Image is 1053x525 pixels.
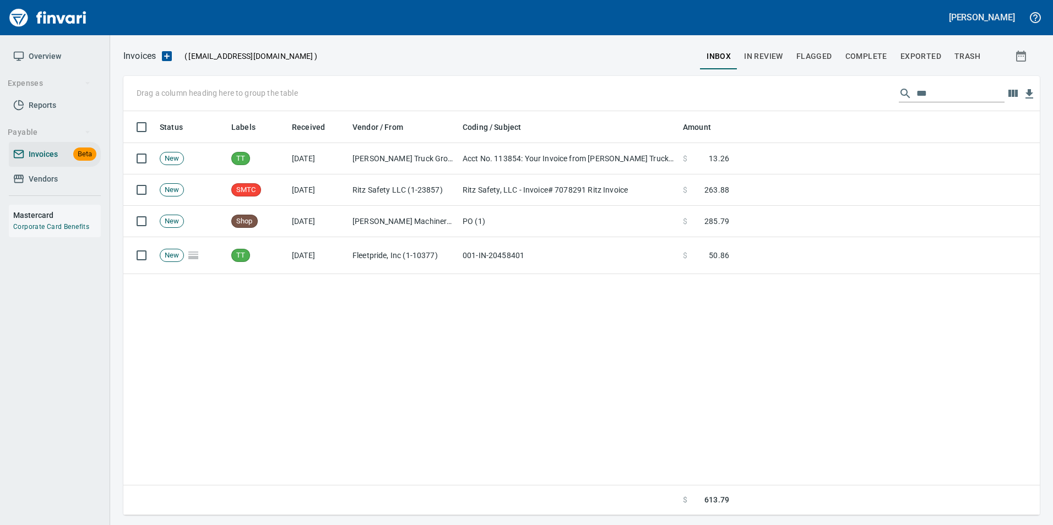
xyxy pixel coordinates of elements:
span: New [160,250,183,261]
img: Finvari [7,4,89,31]
td: [DATE] [287,143,348,174]
td: Fleetpride, Inc (1-10377) [348,237,458,274]
span: inbox [707,50,731,63]
span: Complete [845,50,887,63]
td: Ritz Safety, LLC - Invoice# 7078291 Ritz Invoice [458,174,679,206]
span: New [160,154,183,164]
h6: Mastercard [13,209,101,221]
td: PO (1) [458,206,679,237]
a: Reports [9,93,101,118]
span: Coding / Subject [463,121,521,134]
span: TT [232,250,249,261]
span: $ [683,153,687,164]
span: In Review [744,50,783,63]
span: Expenses [8,76,91,90]
span: $ [683,216,687,227]
td: [PERSON_NAME] Truck Group <[EMAIL_ADDRESS][DOMAIN_NAME]> [348,143,458,174]
span: 50.86 [709,250,729,261]
span: 285.79 [704,216,729,227]
span: $ [683,184,687,195]
p: ( ) [178,51,317,62]
span: Vendor / From [352,121,417,134]
span: Labels [231,121,256,134]
td: 001-IN-20458401 [458,237,679,274]
span: $ [683,494,687,506]
td: [DATE] [287,174,348,206]
h5: [PERSON_NAME] [949,12,1015,23]
span: Beta [73,148,96,161]
span: New [160,185,183,195]
td: Acct No. 113854: Your Invoice from [PERSON_NAME] Truck Group is Available Online [458,143,679,174]
span: SMTC [232,185,260,195]
span: Amount [683,121,725,134]
span: Shop [232,216,257,227]
td: [DATE] [287,206,348,237]
span: 263.88 [704,184,729,195]
span: New [160,216,183,227]
button: Upload an Invoice [156,50,178,63]
span: Invoices [29,147,58,161]
button: Show invoices within a particular date range [1005,46,1040,66]
span: Exported [900,50,941,63]
span: Labels [231,121,270,134]
span: Status [160,121,197,134]
p: Invoices [123,50,156,63]
button: Choose columns to display [1005,85,1021,102]
span: 613.79 [704,494,729,506]
a: Corporate Card Benefits [13,223,89,231]
span: TT [232,154,249,164]
td: Ritz Safety LLC (1-23857) [348,174,458,206]
a: InvoicesBeta [9,142,101,167]
span: 13.26 [709,153,729,164]
span: Overview [29,50,61,63]
span: Vendor / From [352,121,403,134]
span: Received [292,121,339,134]
span: Pages Split [184,250,203,259]
span: trash [954,50,980,63]
td: [PERSON_NAME] Machinery Co (1-10794) [348,206,458,237]
span: Payable [8,125,91,139]
span: $ [683,250,687,261]
span: Coding / Subject [463,121,535,134]
span: Status [160,121,183,134]
span: Reports [29,99,56,112]
span: Flagged [796,50,832,63]
button: Download Table [1021,86,1038,102]
td: [DATE] [287,237,348,274]
p: Drag a column heading here to group the table [137,87,298,99]
button: Payable [3,122,95,143]
button: Expenses [3,73,95,94]
a: Vendors [9,167,101,192]
span: Amount [683,121,711,134]
span: [EMAIL_ADDRESS][DOMAIN_NAME] [187,51,314,62]
button: [PERSON_NAME] [946,9,1018,26]
span: Vendors [29,172,58,186]
nav: breadcrumb [123,50,156,63]
span: Received [292,121,325,134]
a: Overview [9,44,101,69]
